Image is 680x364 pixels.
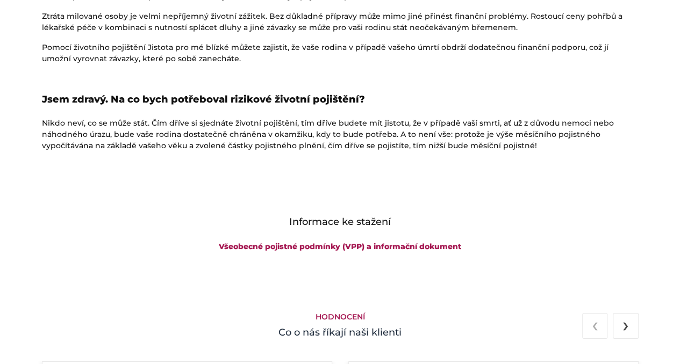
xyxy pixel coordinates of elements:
[42,325,639,340] h4: Co o nás říkají naši klienti
[592,312,598,337] span: Previous
[42,11,639,33] p: Ztráta milované osoby je velmi nepříjemný životní zážitek. Bez důkladné přípravy může mimo jiné p...
[42,118,639,151] p: Nikdo neví, co se může stát. Čím dříve si sjednáte životní pojištění, tím dříve budete mít jistot...
[42,42,639,64] p: Pomocí životního pojištění Jistota pro mé blízké můžete zajistit, že vaše rodina v případě vašeho...
[42,312,639,322] h5: Hodnocení
[622,312,629,337] span: Next
[42,93,365,105] strong: Jsem zdravý. Na co bych potřeboval rizikové životní pojištění?
[42,215,639,229] h4: Informace ke stažení
[219,242,461,251] a: Všeobecné pojistné podmínky (VPP) a informační dokument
